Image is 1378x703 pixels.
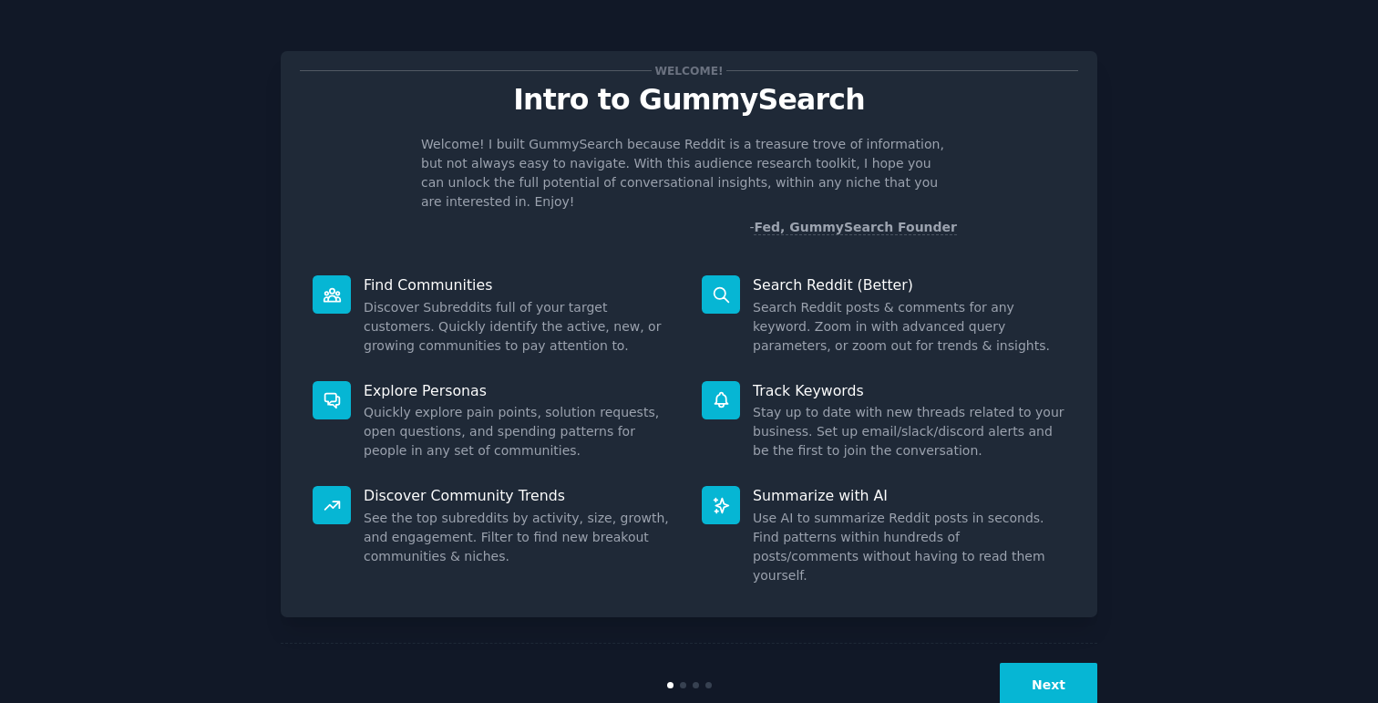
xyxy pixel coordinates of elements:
p: Track Keywords [753,381,1065,400]
div: - [749,218,957,237]
p: Discover Community Trends [364,486,676,505]
span: Welcome! [652,61,726,80]
dd: Stay up to date with new threads related to your business. Set up email/slack/discord alerts and ... [753,403,1065,460]
dd: See the top subreddits by activity, size, growth, and engagement. Filter to find new breakout com... [364,509,676,566]
p: Summarize with AI [753,486,1065,505]
dd: Quickly explore pain points, solution requests, open questions, and spending patterns for people ... [364,403,676,460]
p: Intro to GummySearch [300,84,1078,116]
a: Fed, GummySearch Founder [754,220,957,235]
p: Welcome! I built GummySearch because Reddit is a treasure trove of information, but not always ea... [421,135,957,212]
dd: Discover Subreddits full of your target customers. Quickly identify the active, new, or growing c... [364,298,676,356]
p: Find Communities [364,275,676,295]
p: Explore Personas [364,381,676,400]
dd: Search Reddit posts & comments for any keyword. Zoom in with advanced query parameters, or zoom o... [753,298,1065,356]
dd: Use AI to summarize Reddit posts in seconds. Find patterns within hundreds of posts/comments with... [753,509,1065,585]
p: Search Reddit (Better) [753,275,1065,295]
